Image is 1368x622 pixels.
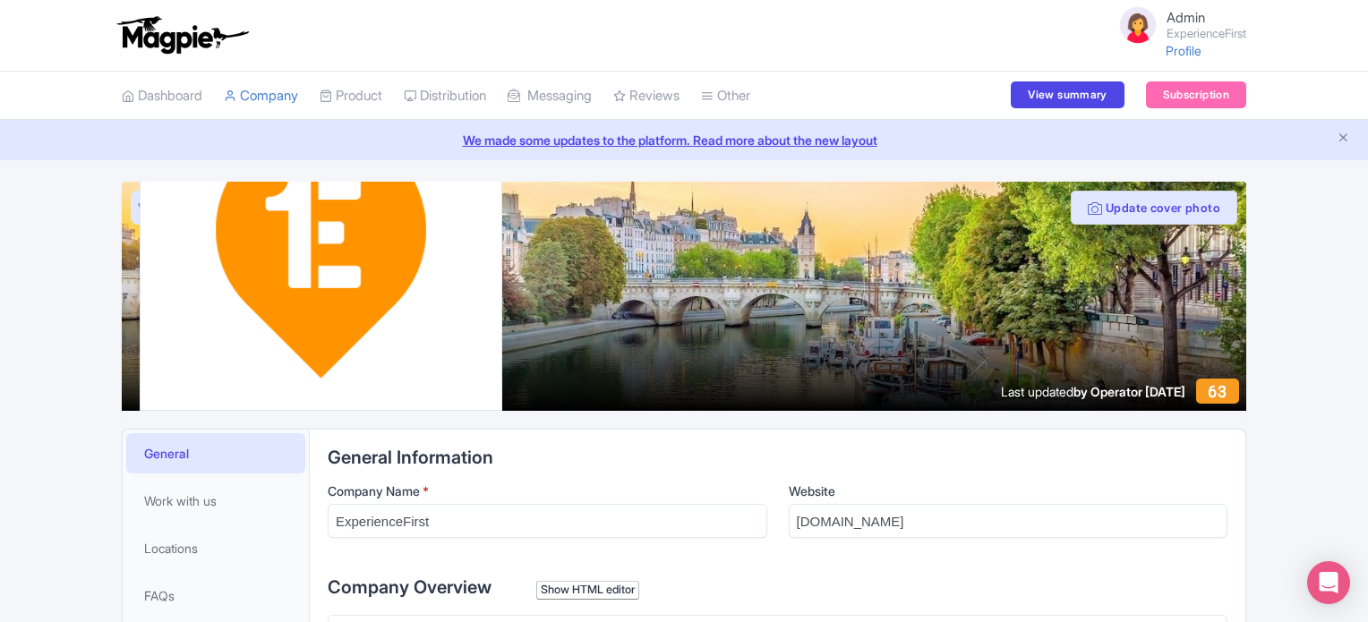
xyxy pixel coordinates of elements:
button: Close announcement [1337,129,1350,149]
div: Last updated [1001,382,1185,401]
span: Company Name [328,483,420,498]
a: Reviews [613,72,680,121]
span: Admin [1167,9,1205,26]
span: by Operator [DATE] [1073,384,1185,399]
span: Website [789,483,835,498]
span: Locations [144,539,198,558]
span: Company Overview [328,576,492,598]
a: Work with us [126,481,305,521]
img: logo-ab69f6fb50320c5b225c76a69d11143b.png [113,15,252,55]
small: ExperienceFirst [1167,28,1246,39]
a: Messaging [508,72,592,121]
button: Update cover photo [1071,191,1237,225]
a: View as visitor [131,191,219,225]
a: Product [320,72,382,121]
a: We made some updates to the platform. Read more about the new layout [11,131,1357,149]
a: Company [224,72,298,121]
img: avatar_key_member-9c1dde93af8b07d7383eb8b5fb890c87.png [1116,4,1159,47]
div: Show HTML editor [536,581,639,600]
span: 63 [1208,382,1227,401]
span: Work with us [144,491,217,510]
img: g1i3u6ur1l0feahq0sps.png [176,107,465,396]
a: General [126,433,305,473]
a: View summary [1011,81,1124,108]
a: Admin ExperienceFirst [1106,4,1246,47]
a: Profile [1166,43,1201,58]
div: Open Intercom Messenger [1307,561,1350,604]
a: Distribution [404,72,486,121]
span: General [144,444,189,463]
a: Locations [126,528,305,568]
a: FAQs [126,575,305,616]
a: Other [701,72,750,121]
a: Subscription [1146,81,1246,108]
a: Dashboard [122,72,202,121]
h2: General Information [328,447,1227,467]
span: FAQs [144,586,175,605]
